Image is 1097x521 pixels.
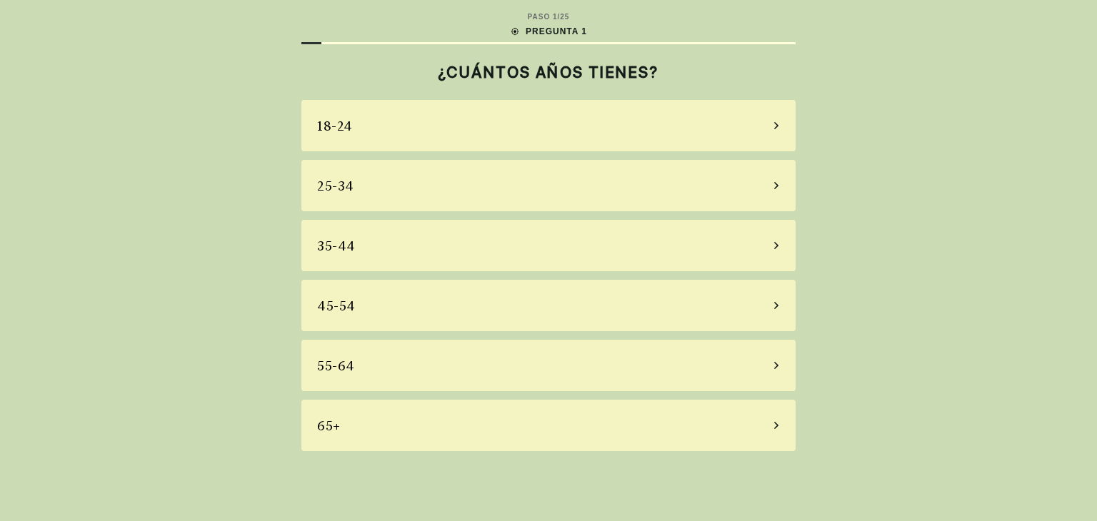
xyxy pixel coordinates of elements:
div: 25-34 [317,176,354,196]
div: PREGUNTA 1 [510,25,587,38]
div: 35-44 [317,236,356,256]
div: 18-24 [317,116,353,136]
div: PASO 1 / 25 [528,11,570,22]
div: 45-54 [317,296,356,315]
div: 55-64 [317,356,355,375]
h2: ¿CUÁNTOS AÑOS TIENES? [301,63,796,81]
div: 65+ [317,416,341,435]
